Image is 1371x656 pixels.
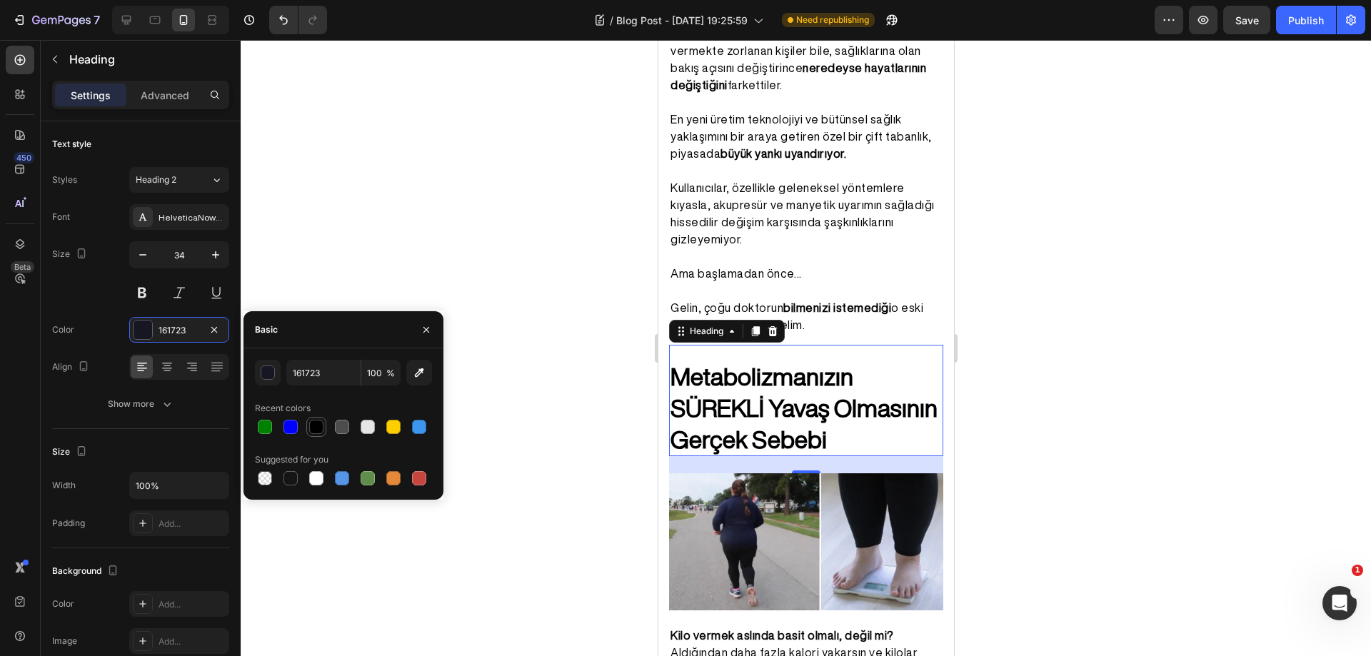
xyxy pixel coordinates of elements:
div: 161723 [159,324,200,337]
strong: neredeyse hayatlarının değiştiğini [12,22,268,51]
div: HelveticaNowDisplay [159,211,226,224]
div: Suggested for you [255,453,328,466]
strong: bilmenizi istemediği [125,262,233,273]
button: Publish [1276,6,1336,34]
span: Ama başlamadan önce… [12,228,143,239]
iframe: Design area [658,40,954,656]
div: Background [52,562,121,581]
span: Aldığından daha fazla kalori yakarsın ve kilolar gider. [12,607,259,635]
strong: Metabolizmanızın SÜREKLİ Yavaş Olmasının Gerçek Sebebi [12,324,279,411]
strong: büyük yankı uyandırıyor. [62,108,188,119]
div: Padding [52,517,85,530]
button: 7 [6,6,106,34]
div: Add... [159,518,226,530]
p: Heading [69,51,224,68]
p: 7 [94,11,100,29]
div: Show more [108,397,174,411]
span: / [610,13,613,28]
div: Add... [159,598,226,611]
div: Size [52,245,90,264]
div: Align [52,358,92,377]
button: Save [1223,6,1270,34]
div: Basic [255,323,278,336]
p: Advanced [141,88,189,103]
span: 1 [1352,565,1363,576]
img: 495611768014373769-d3d27975-80b9-4d3f-b27a-da7cefa70b8f.jpg [11,433,285,570]
button: Show more [52,391,229,417]
iframe: Intercom live chat [1322,586,1357,620]
div: Color [52,597,74,610]
div: Add... [159,635,226,648]
span: Heading 2 [136,173,176,186]
div: Color [52,323,74,336]
div: 450 [14,152,34,163]
span: Kullanıcılar, özellikle geleneksel yöntemlere kıyasla, akupresür ve manyetik uyarımın sağladığı h... [12,142,276,205]
div: Image [52,635,77,647]
strong: Kilo vermek aslında basit olmalı, değil mi? [12,590,236,601]
div: Beta [11,261,34,273]
p: Settings [71,88,111,103]
div: Text style [52,138,91,151]
div: Heading [29,285,68,298]
div: Width [52,479,76,492]
div: Size [52,443,90,462]
span: % [386,367,395,380]
button: Heading 2 [129,167,229,193]
div: Recent colors [255,402,311,415]
input: Auto [130,473,228,498]
span: En yeni üretim teknolojiyi ve bütünsel sağlık yaklaşımını bir araya getiren özel bir çift tabanlı... [12,74,273,119]
span: Save [1235,14,1259,26]
input: Eg: FFFFFF [286,360,361,385]
span: Gelin, çoğu doktorun o eski sırrın cevabını öğrenelim. [12,262,265,291]
span: Need republishing [796,14,869,26]
div: Publish [1288,13,1324,28]
div: Undo/Redo [269,6,327,34]
div: Font [52,211,70,223]
span: Blog Post - [DATE] 19:25:59 [616,13,748,28]
div: Styles [52,173,77,186]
